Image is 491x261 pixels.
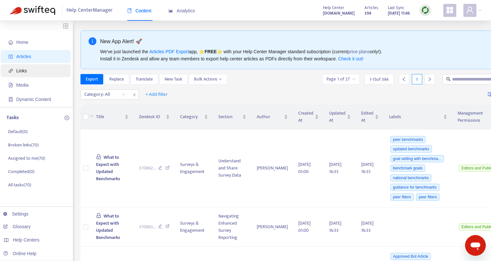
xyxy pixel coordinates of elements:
[329,219,341,234] span: [DATE] 16:33
[466,6,474,14] span: user
[194,76,222,83] span: Bulk Actions
[145,91,168,98] span: + Add filter
[213,207,252,247] td: Navigating Enhanced Survey Reporting
[323,10,355,17] strong: [DOMAIN_NAME]
[168,8,173,13] span: area-chart
[8,68,13,73] span: link
[141,89,173,100] button: + Add filter
[252,105,293,130] th: Author
[16,54,31,59] span: Articles
[213,130,252,207] td: Understand and Share Survey Data
[219,78,222,81] span: down
[364,10,371,17] strong: 394
[3,211,29,217] a: Settings
[298,161,311,175] span: [DATE] 01:00
[390,193,414,201] span: peer fitlers
[446,77,451,81] span: search
[159,74,188,84] button: New Task
[90,114,93,118] span: down
[218,113,241,120] span: Section
[67,4,113,17] span: Help Center Manager
[65,116,69,120] span: plus-circle
[421,6,429,14] img: sync.dc5367851b00ba804db3.png
[180,113,203,120] span: Category
[16,82,29,88] span: Media
[370,76,389,83] span: 1 - 15 of 394
[361,110,374,124] span: Edited At
[8,40,13,44] span: home
[3,224,31,229] a: Glossary
[96,154,120,182] span: What to Expect with Updated Benchmarks
[8,142,39,148] p: Broken links ( 70 )
[8,128,28,135] p: Default ( 0 )
[134,105,175,130] th: Zendesk ID
[427,77,432,81] span: right
[252,130,293,207] td: [PERSON_NAME]
[127,8,132,13] span: book
[465,235,486,256] iframe: Button to launch messaging window
[356,105,384,130] th: Edited At
[109,76,124,83] span: Replace
[329,110,346,124] span: Updated At
[91,105,134,130] th: Title
[86,76,98,83] span: Export
[16,68,27,73] span: Links
[96,113,123,120] span: Title
[390,165,425,172] span: benchmark goals
[348,49,370,54] a: price plans
[96,154,101,159] span: lock
[446,6,454,14] span: appstore
[388,4,404,11] span: Last Sync
[298,219,311,234] span: [DATE] 01:00
[96,213,101,218] span: lock
[412,74,422,84] div: 1
[136,76,153,83] span: Translate
[80,74,103,84] button: Export
[402,77,406,81] span: left
[384,105,452,130] th: Labels
[323,9,355,17] a: [DOMAIN_NAME]
[6,114,19,122] p: Tasks
[257,113,283,120] span: Author
[8,97,13,102] span: container
[8,54,13,59] span: account-book
[329,161,341,175] span: [DATE] 16:33
[189,74,227,84] button: Bulk Actionsdown
[139,223,156,230] span: 370863 ...
[388,10,410,17] strong: [DATE] 11:46
[389,113,442,120] span: Labels
[361,219,374,234] span: [DATE] 16:33
[175,105,213,130] th: Category
[175,130,213,207] td: Surveys & Engagement
[364,4,378,11] span: Articles
[127,8,152,13] span: Content
[130,74,158,84] button: Translate
[338,56,363,61] a: Check it out!
[8,168,34,175] p: Completed ( 0 )
[13,237,40,242] span: Help Centers
[416,193,439,201] span: peer filters
[96,212,120,241] span: What to Expect with Updated Benchmarks
[130,91,139,99] span: close
[390,184,439,191] span: guidance for benchmarks
[213,105,252,130] th: Section
[323,4,344,11] span: Help Center
[293,105,324,130] th: Created At
[390,174,432,181] span: national benchmarks
[8,155,45,162] p: Assigned to me ( 70 )
[168,8,195,13] span: Analytics
[10,6,55,15] img: Swifteq
[165,76,182,83] span: New Task
[3,251,36,256] a: Online Help
[298,110,313,124] span: Created At
[361,161,374,175] span: [DATE] 16:33
[390,145,432,153] span: updated benchmarks
[8,181,31,188] p: All tasks ( 70 )
[175,207,213,247] td: Surveys & Engagement
[139,113,165,120] span: Zendesk ID
[139,165,156,172] span: 370862 ...
[104,74,129,84] button: Replace
[8,83,13,87] span: file-image
[89,37,96,45] span: info-circle
[390,155,444,162] span: goal setting with benchma...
